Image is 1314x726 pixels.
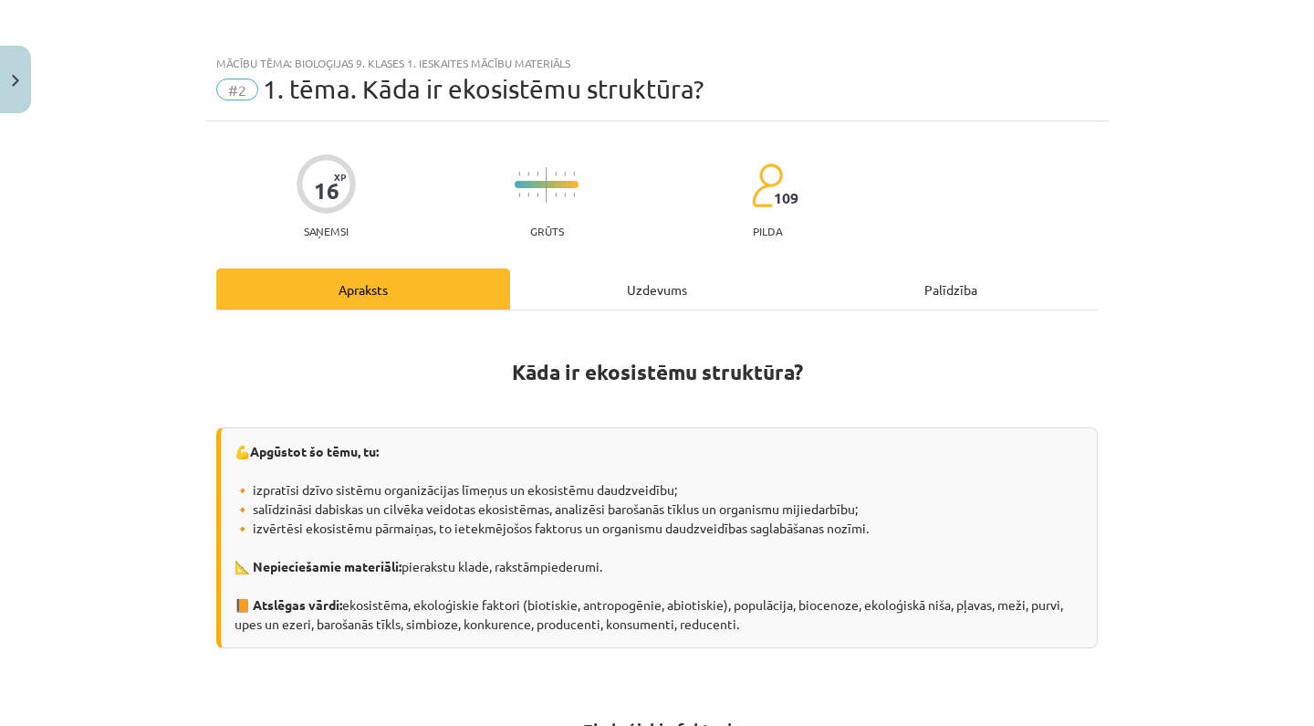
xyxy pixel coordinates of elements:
[263,74,704,104] span: 1. tēma. Kāda ir ekosistēmu struktūra?
[555,193,557,197] img: icon-short-line-57e1e144782c952c97e751825c79c345078a6d821885a25fce030b3d8c18986b.svg
[564,193,566,197] img: icon-short-line-57e1e144782c952c97e751825c79c345078a6d821885a25fce030b3d8c18986b.svg
[216,79,258,100] span: #2
[804,268,1098,310] div: Palīdzība
[12,75,19,87] img: icon-close-lesson-0947bae3869378f0d4975bcd49f059093ad1ed9edebbc8119c70593378902aed.svg
[235,596,342,613] b: 📙 Atslēgas vārdi:
[235,558,401,574] b: 📐 Nepieciešamie materiāli:
[512,359,803,385] strong: Kāda ir ekosistēmu struktūra?
[537,172,538,176] img: icon-short-line-57e1e144782c952c97e751825c79c345078a6d821885a25fce030b3d8c18986b.svg
[297,225,356,237] p: Saņemsi
[527,193,529,197] img: icon-short-line-57e1e144782c952c97e751825c79c345078a6d821885a25fce030b3d8c18986b.svg
[518,193,520,197] img: icon-short-line-57e1e144782c952c97e751825c79c345078a6d821885a25fce030b3d8c18986b.svg
[216,427,1098,648] div: 💪 🔸 izpratīsi dzīvo sistēmu organizācijas līmeņus un ekosistēmu daudzveidību; 🔸 salīdzināsi dabis...
[751,163,783,208] img: students-c634bb4e5e11cddfef0936a35e636f08e4e9abd3cc4e673bd6f9a4125e45ecb1.svg
[564,172,566,176] img: icon-short-line-57e1e144782c952c97e751825c79c345078a6d821885a25fce030b3d8c18986b.svg
[527,172,529,176] img: icon-short-line-57e1e144782c952c97e751825c79c345078a6d821885a25fce030b3d8c18986b.svg
[250,443,379,459] strong: Apgūstot šo tēmu, tu:
[530,225,564,237] p: Grūts
[573,172,575,176] img: icon-short-line-57e1e144782c952c97e751825c79c345078a6d821885a25fce030b3d8c18986b.svg
[546,167,547,203] img: icon-long-line-d9ea69661e0d244f92f715978eff75569469978d946b2353a9bb055b3ed8787d.svg
[314,178,339,204] div: 16
[334,172,346,182] span: XP
[518,172,520,176] img: icon-short-line-57e1e144782c952c97e751825c79c345078a6d821885a25fce030b3d8c18986b.svg
[555,172,557,176] img: icon-short-line-57e1e144782c952c97e751825c79c345078a6d821885a25fce030b3d8c18986b.svg
[753,225,782,237] p: pilda
[216,268,510,310] div: Apraksts
[216,57,1098,69] div: Mācību tēma: Bioloģijas 9. klases 1. ieskaites mācību materiāls
[774,190,798,206] span: 109
[573,193,575,197] img: icon-short-line-57e1e144782c952c97e751825c79c345078a6d821885a25fce030b3d8c18986b.svg
[510,268,804,310] div: Uzdevums
[537,193,538,197] img: icon-short-line-57e1e144782c952c97e751825c79c345078a6d821885a25fce030b3d8c18986b.svg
